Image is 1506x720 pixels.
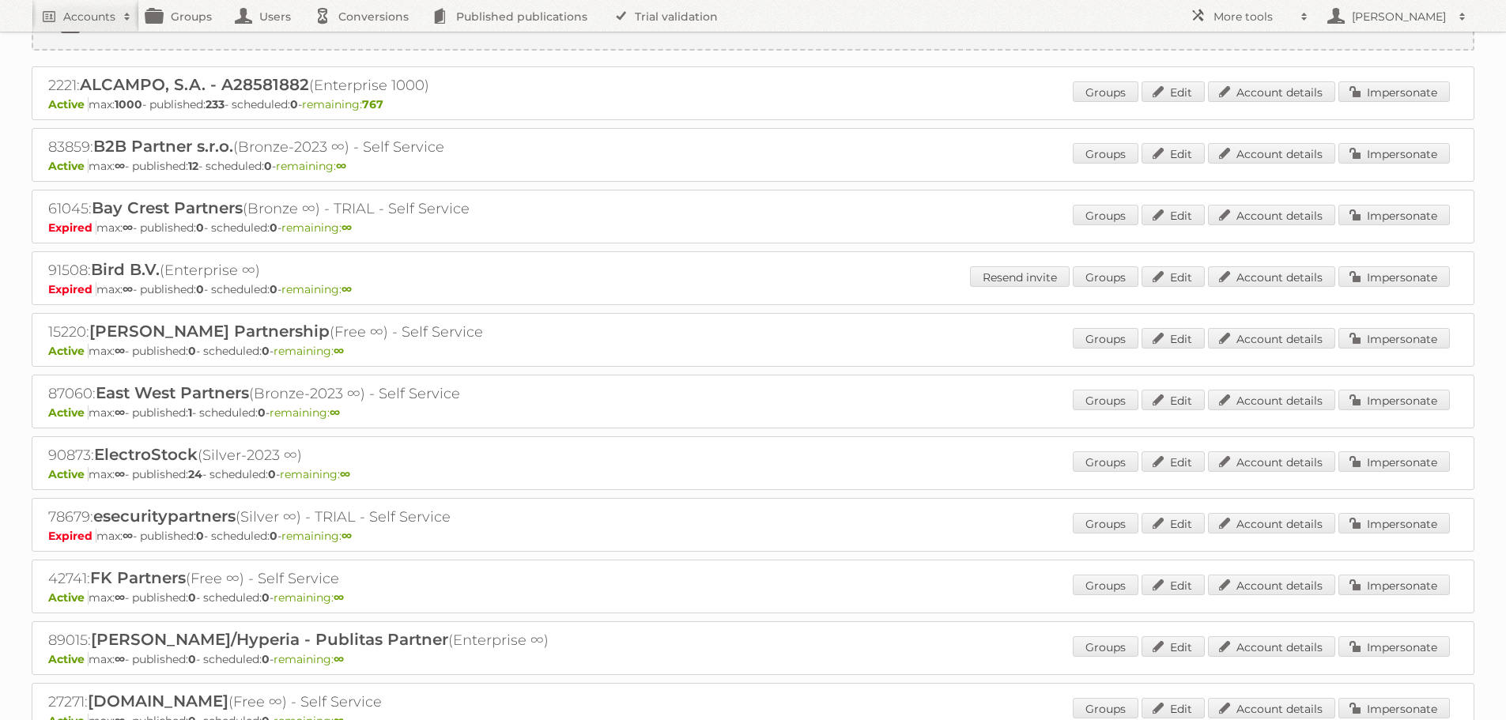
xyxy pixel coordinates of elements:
[48,344,89,358] span: Active
[262,652,270,666] strong: 0
[342,529,352,543] strong: ∞
[1073,575,1138,595] a: Groups
[123,282,133,296] strong: ∞
[89,322,330,341] span: [PERSON_NAME] Partnership
[1338,81,1450,102] a: Impersonate
[188,405,192,420] strong: 1
[93,137,233,156] span: B2B Partner s.r.o.
[48,652,1458,666] p: max: - published: - scheduled: -
[280,467,350,481] span: remaining:
[1073,513,1138,533] a: Groups
[1142,81,1205,102] a: Edit
[115,405,125,420] strong: ∞
[188,344,196,358] strong: 0
[196,529,204,543] strong: 0
[48,75,602,96] h2: 2221: (Enterprise 1000)
[1208,205,1335,225] a: Account details
[48,159,1458,173] p: max: - published: - scheduled: -
[48,467,1458,481] p: max: - published: - scheduled: -
[1142,143,1205,164] a: Edit
[94,445,198,464] span: ElectroStock
[48,467,89,481] span: Active
[1142,328,1205,349] a: Edit
[1073,266,1138,287] a: Groups
[970,266,1070,287] a: Resend invite
[48,159,89,173] span: Active
[1208,266,1335,287] a: Account details
[1208,81,1335,102] a: Account details
[1208,328,1335,349] a: Account details
[270,405,340,420] span: remaining:
[1142,636,1205,657] a: Edit
[48,507,602,527] h2: 78679: (Silver ∞) - TRIAL - Self Service
[115,97,142,111] strong: 1000
[342,221,352,235] strong: ∞
[1142,575,1205,595] a: Edit
[274,652,344,666] span: remaining:
[1142,451,1205,472] a: Edit
[1073,636,1138,657] a: Groups
[48,282,1458,296] p: max: - published: - scheduled: -
[342,282,352,296] strong: ∞
[1073,143,1138,164] a: Groups
[1142,390,1205,410] a: Edit
[1073,698,1138,718] a: Groups
[1348,9,1451,25] h2: [PERSON_NAME]
[281,529,352,543] span: remaining:
[48,344,1458,358] p: max: - published: - scheduled: -
[48,282,96,296] span: Expired
[1208,390,1335,410] a: Account details
[48,405,1458,420] p: max: - published: - scheduled: -
[334,344,344,358] strong: ∞
[264,159,272,173] strong: 0
[48,137,602,157] h2: 83859: (Bronze-2023 ∞) - Self Service
[290,97,298,111] strong: 0
[1208,636,1335,657] a: Account details
[188,467,202,481] strong: 24
[48,221,1458,235] p: max: - published: - scheduled: -
[270,529,277,543] strong: 0
[1338,636,1450,657] a: Impersonate
[1208,143,1335,164] a: Account details
[281,221,352,235] span: remaining:
[92,198,243,217] span: Bay Crest Partners
[1073,328,1138,349] a: Groups
[188,590,196,605] strong: 0
[48,529,1458,543] p: max: - published: - scheduled: -
[206,97,225,111] strong: 233
[1338,328,1450,349] a: Impersonate
[91,260,160,279] span: Bird B.V.
[48,198,602,219] h2: 61045: (Bronze ∞) - TRIAL - Self Service
[48,260,602,281] h2: 91508: (Enterprise ∞)
[48,383,602,404] h2: 87060: (Bronze-2023 ∞) - Self Service
[115,159,125,173] strong: ∞
[1142,205,1205,225] a: Edit
[281,282,352,296] span: remaining:
[274,590,344,605] span: remaining:
[96,383,249,402] span: East West Partners
[334,652,344,666] strong: ∞
[80,75,309,94] span: ALCAMPO, S.A. - A28581882
[1142,513,1205,533] a: Edit
[268,467,276,481] strong: 0
[48,97,89,111] span: Active
[1208,513,1335,533] a: Account details
[48,529,96,543] span: Expired
[115,344,125,358] strong: ∞
[262,590,270,605] strong: 0
[262,344,270,358] strong: 0
[48,97,1458,111] p: max: - published: - scheduled: -
[48,590,1458,605] p: max: - published: - scheduled: -
[1208,698,1335,718] a: Account details
[48,590,89,605] span: Active
[48,568,602,589] h2: 42741: (Free ∞) - Self Service
[1338,390,1450,410] a: Impersonate
[330,405,340,420] strong: ∞
[258,405,266,420] strong: 0
[336,159,346,173] strong: ∞
[334,590,344,605] strong: ∞
[48,652,89,666] span: Active
[1208,451,1335,472] a: Account details
[1338,698,1450,718] a: Impersonate
[188,652,196,666] strong: 0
